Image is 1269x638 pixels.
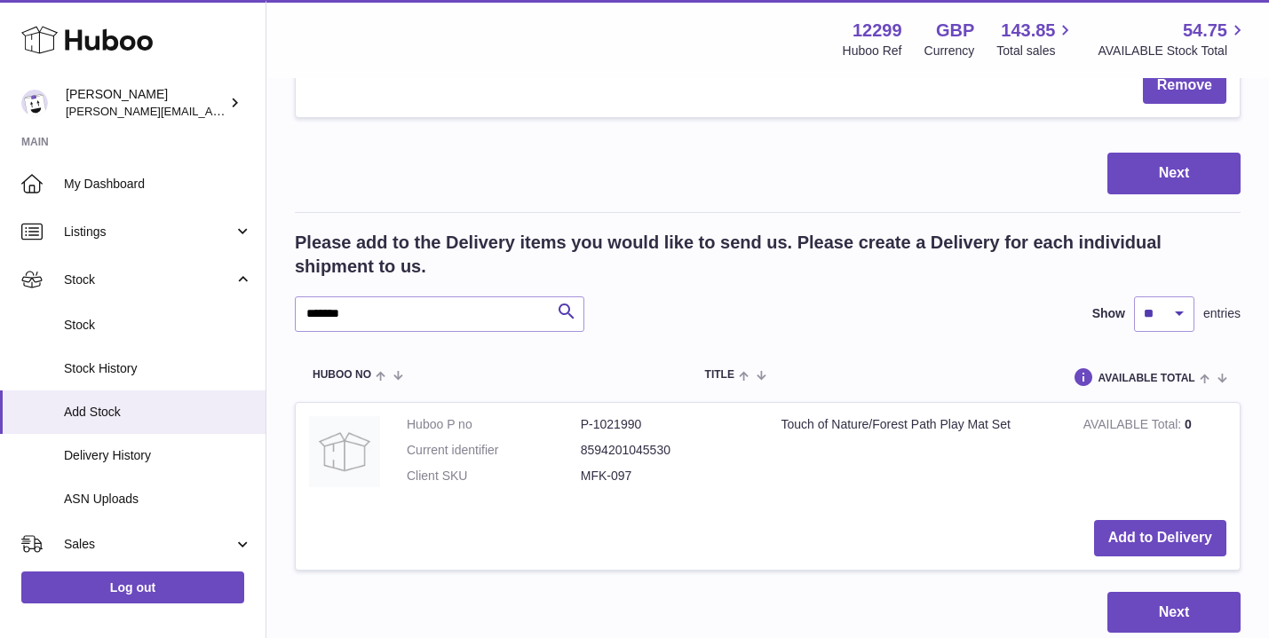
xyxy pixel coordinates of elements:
h2: Please add to the Delivery items you would like to send us. Please create a Delivery for each ind... [295,231,1241,279]
div: Huboo Ref [843,43,902,59]
strong: GBP [936,19,974,43]
span: Huboo no [313,369,371,381]
dt: Client SKU [407,468,581,484]
span: Delivery History [64,447,252,464]
button: Remove [1143,67,1226,104]
img: anthony@happyfeetplaymats.co.uk [21,90,48,116]
dd: 8594201045530 [581,442,755,459]
span: Sales [64,536,234,553]
dd: MFK-097 [581,468,755,484]
span: Stock History [64,360,252,377]
strong: 12299 [853,19,902,43]
span: [PERSON_NAME][EMAIL_ADDRESS][DOMAIN_NAME] [66,104,356,118]
span: Total sales [996,43,1075,59]
a: 54.75 AVAILABLE Stock Total [1098,19,1248,59]
dt: Huboo P no [407,416,581,433]
span: 143.85 [1001,19,1055,43]
button: Next [1107,153,1241,194]
img: Touch of Nature/Forest Path Play Mat Set [309,416,380,487]
span: Stock [64,272,234,288]
button: Next [1107,592,1241,634]
button: Add to Delivery [1094,520,1226,556]
strong: AVAILABLE Total [1083,417,1185,436]
span: entries [1203,305,1241,322]
div: [PERSON_NAME] [66,86,226,120]
span: Listings [64,224,234,240]
dt: Current identifier [407,442,581,459]
span: Title [705,369,734,381]
a: 143.85 Total sales [996,19,1075,59]
span: ASN Uploads [64,491,252,508]
span: Stock [64,317,252,334]
label: Show [1092,305,1125,322]
td: 0 [1070,403,1240,507]
div: Currency [924,43,975,59]
span: 54.75 [1183,19,1227,43]
span: AVAILABLE Total [1098,373,1195,384]
a: Log out [21,571,244,603]
td: Touch of Nature/Forest Path Play Mat Set [768,403,1070,507]
span: My Dashboard [64,176,252,193]
span: Add Stock [64,404,252,421]
span: AVAILABLE Stock Total [1098,43,1248,59]
dd: P-1021990 [581,416,755,433]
